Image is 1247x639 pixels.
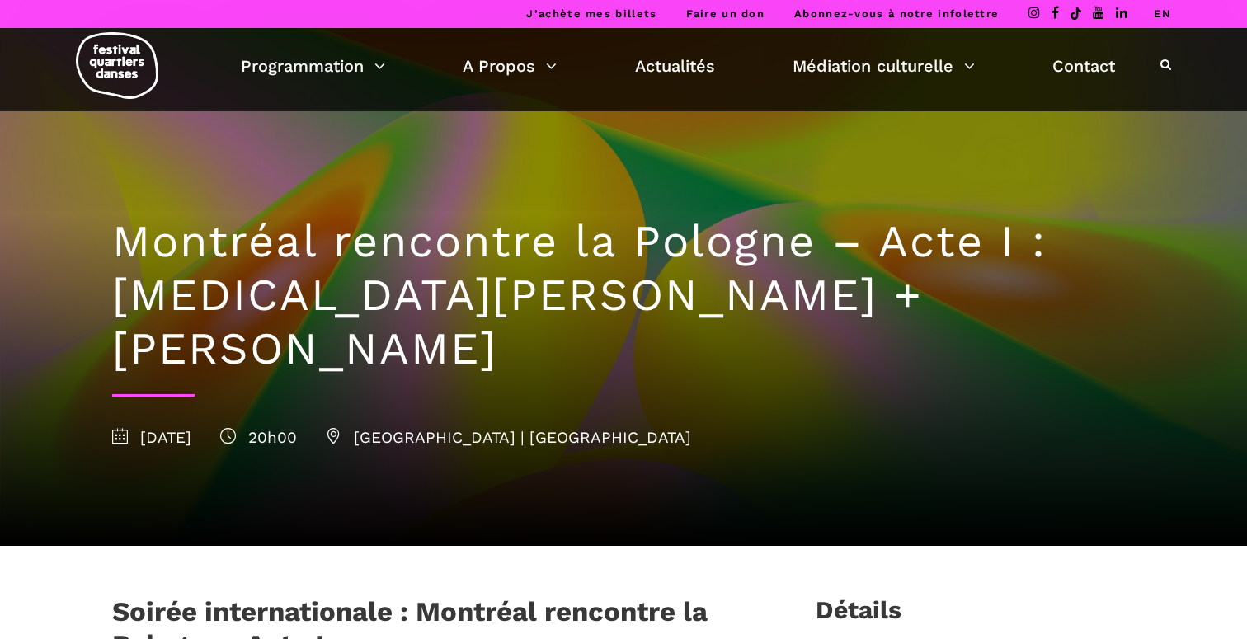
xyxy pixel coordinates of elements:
a: J’achète mes billets [526,7,656,20]
img: logo-fqd-med [76,32,158,99]
a: Faire un don [686,7,765,20]
a: Médiation culturelle [793,52,975,80]
span: 20h00 [220,428,297,447]
h3: Détails [816,595,901,637]
a: Actualités [635,52,715,80]
span: [GEOGRAPHIC_DATA] | [GEOGRAPHIC_DATA] [326,428,691,447]
span: [DATE] [112,428,191,447]
a: Programmation [241,52,385,80]
a: Contact [1052,52,1115,80]
a: EN [1154,7,1171,20]
h1: Montréal rencontre la Pologne – Acte I : [MEDICAL_DATA][PERSON_NAME] + [PERSON_NAME] [112,215,1135,375]
a: A Propos [463,52,557,80]
a: Abonnez-vous à notre infolettre [794,7,999,20]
